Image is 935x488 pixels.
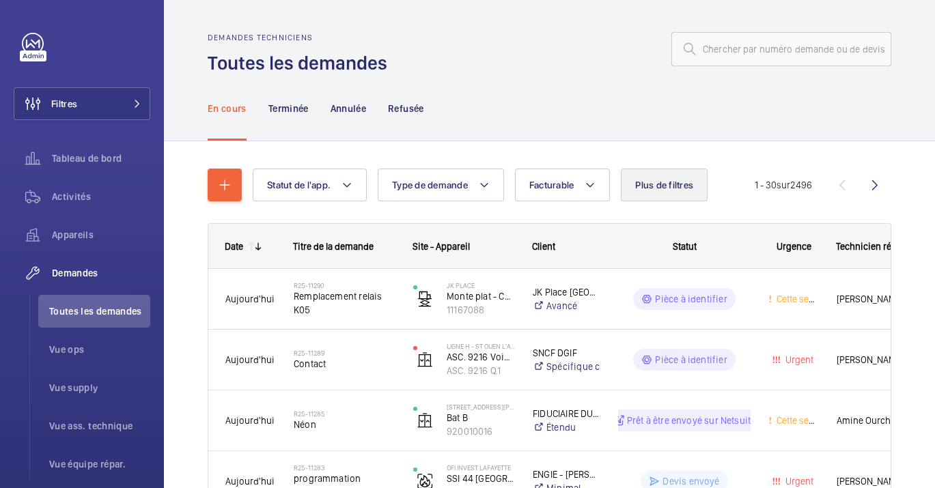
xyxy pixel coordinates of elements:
[49,304,150,318] span: Toutes les demandes
[52,266,150,280] span: Demandes
[662,474,719,488] p: Devis envoyé
[533,360,600,373] a: Spécifique client
[294,281,395,289] h2: R25-11290
[533,407,600,420] p: FIDUCIAIRE DU DISTRICT DE PARIS FDP
[49,419,150,433] span: Vue ass. technique
[417,291,433,307] img: freight_elevator.svg
[671,32,891,66] input: Chercher par numéro demande ou de devis
[447,463,515,472] p: OFI INVEST LAFAYETTE
[392,180,468,190] span: Type de demande
[208,51,395,76] h1: Toutes les demandes
[49,343,150,356] span: Vue ops
[655,353,727,367] p: Pièce à identifier
[447,350,515,364] p: ASC. 9216 Voie C
[447,472,515,485] p: SSI 44 [GEOGRAPHIC_DATA]
[447,342,515,350] p: Ligne H - ST OUEN L'AUMONE
[515,169,611,201] button: Facturable
[777,241,811,252] span: Urgence
[837,352,905,367] span: [PERSON_NAME]
[52,152,150,165] span: Tableau de bord
[836,241,906,252] span: Technicien réparateur
[837,291,905,306] span: [PERSON_NAME]
[783,476,813,487] span: Urgent
[529,180,574,190] span: Facturable
[655,292,727,306] p: Pièce à identifier
[673,241,697,252] span: Statut
[837,413,905,428] span: Amine Ourchid
[388,102,423,115] p: Refusée
[783,354,813,365] span: Urgent
[533,285,600,299] p: JK Place [GEOGRAPHIC_DATA]
[413,241,470,252] span: Site - Appareil
[52,228,150,242] span: Appareils
[225,354,275,365] span: Aujourd'hui
[294,357,395,371] span: Contact
[378,169,504,201] button: Type de demande
[533,420,600,434] a: Étendu
[447,364,515,377] p: ASC. 9216 Q.1
[774,293,835,304] span: Cette semaine
[533,299,600,313] a: Avancé
[268,102,309,115] p: Terminée
[417,351,433,368] img: elevator.svg
[331,102,366,115] p: Annulée
[774,415,835,426] span: Cette semaine
[52,190,150,203] span: Activités
[294,410,395,418] h2: R25-11285
[533,468,600,481] p: ENGIE - [PERSON_NAME] - [PHONE_NUMBER]
[225,415,275,426] span: Aujourd'hui
[532,241,555,252] span: Client
[447,281,515,289] p: JK PLACE
[14,87,150,120] button: Filtres
[225,476,275,487] span: Aujourd'hui
[447,411,515,425] p: Bat B
[621,169,708,201] button: Plus de filtres
[447,403,515,411] p: [STREET_ADDRESS][PERSON_NAME]
[208,102,247,115] p: En cours
[447,289,515,303] p: Monte plat - Cuisine fond gauche
[627,414,756,427] p: Prêt à être envoyé sur Netsuite
[417,412,433,429] img: elevator.svg
[447,425,515,438] p: 920010016
[294,349,395,357] h2: R25-11289
[225,293,275,304] span: Aujourd'hui
[225,241,243,252] div: Date
[447,303,515,317] p: 11167088
[51,97,77,111] span: Filtres
[49,381,150,394] span: Vue supply
[294,463,395,472] h2: R25-11283
[253,169,367,201] button: Statut de l'app.
[777,180,790,190] span: sur
[755,180,812,190] span: 1 - 30 2496
[635,180,693,190] span: Plus de filtres
[267,180,331,190] span: Statut de l'app.
[208,33,395,42] h2: Demandes techniciens
[294,418,395,431] span: Néon
[293,241,374,252] span: Titre de la demande
[294,289,395,317] span: Remplacement relais K05
[49,457,150,471] span: Vue équipe répar.
[533,346,600,360] p: SNCF DGIF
